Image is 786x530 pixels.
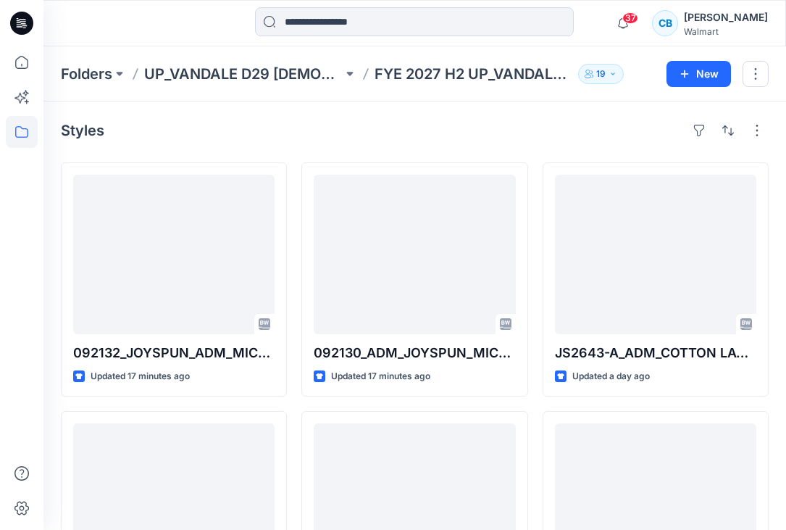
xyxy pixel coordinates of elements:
[596,66,606,82] p: 19
[375,64,573,84] p: FYE 2027 H2 UP_VANDALE JOYSPUN PANTIES
[73,343,275,363] p: 092132_JOYSPUN_ADM_MICRO LACE HIPSTER
[684,9,768,26] div: [PERSON_NAME]
[578,64,624,84] button: 19
[684,26,768,37] div: Walmart
[331,369,430,384] p: Updated 17 minutes ago
[314,343,515,363] p: 092130_ADM_JOYSPUN_MICRO LACE THONG
[144,64,343,84] a: UP_VANDALE D29 [DEMOGRAPHIC_DATA] Intimates - Joyspun
[61,64,112,84] a: Folders
[652,10,678,36] div: CB
[555,343,756,363] p: JS2643-A_ADM_COTTON LACE TRIM HI LEG BRIEF
[622,12,638,24] span: 37
[91,369,190,384] p: Updated 17 minutes ago
[61,122,104,139] h4: Styles
[666,61,731,87] button: New
[572,369,650,384] p: Updated a day ago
